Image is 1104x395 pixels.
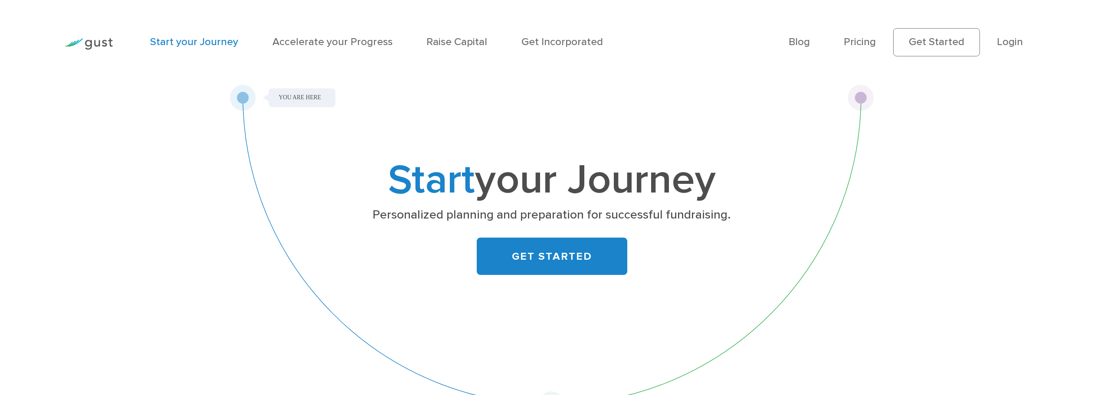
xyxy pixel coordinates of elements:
[844,36,876,48] a: Pricing
[150,36,238,48] a: Start your Journey
[477,238,627,275] a: GET STARTED
[997,36,1023,48] a: Login
[388,155,475,204] span: Start
[272,36,393,48] a: Accelerate your Progress
[521,36,603,48] a: Get Incorporated
[324,207,780,223] p: Personalized planning and preparation for successful fundraising.
[789,36,810,48] a: Blog
[893,28,980,56] a: Get Started
[320,161,784,199] h1: your Journey
[426,36,487,48] a: Raise Capital
[64,38,113,50] img: Gust Logo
